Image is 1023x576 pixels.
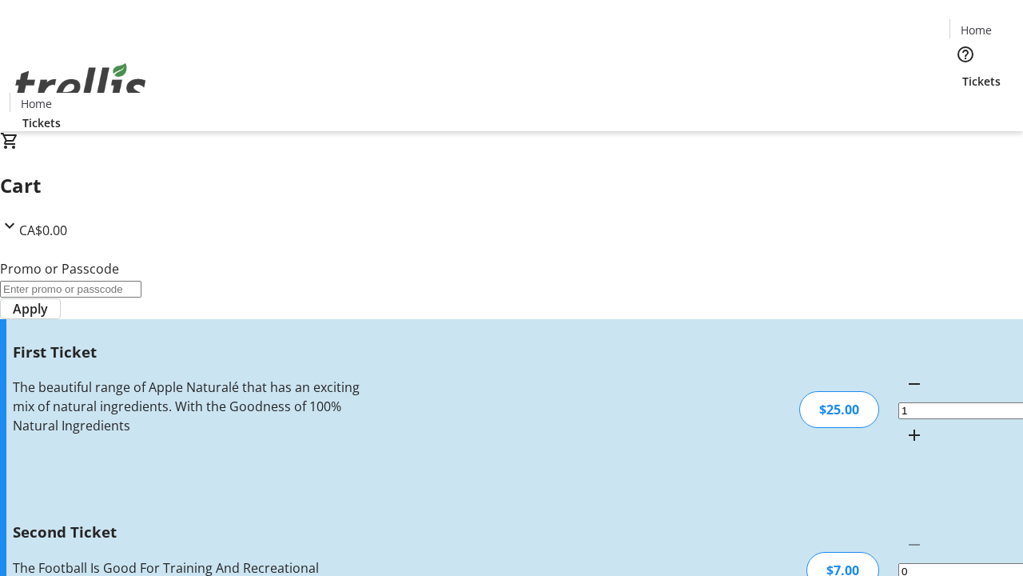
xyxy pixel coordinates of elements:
[10,114,74,131] a: Tickets
[13,299,48,318] span: Apply
[13,521,362,543] h3: Second Ticket
[10,95,62,112] a: Home
[961,22,992,38] span: Home
[962,73,1001,90] span: Tickets
[22,114,61,131] span: Tickets
[949,38,981,70] button: Help
[949,73,1013,90] a: Tickets
[949,90,981,122] button: Cart
[21,95,52,112] span: Home
[13,378,362,435] div: The beautiful range of Apple Naturalé that has an exciting mix of natural ingredients. With the G...
[10,46,152,126] img: Orient E2E Organization jilktz4xHa's Logo
[898,419,930,451] button: Increment by one
[950,22,1001,38] a: Home
[13,341,362,363] h3: First Ticket
[799,391,879,428] div: $25.00
[19,222,67,239] span: CA$0.00
[898,368,930,400] button: Decrement by one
